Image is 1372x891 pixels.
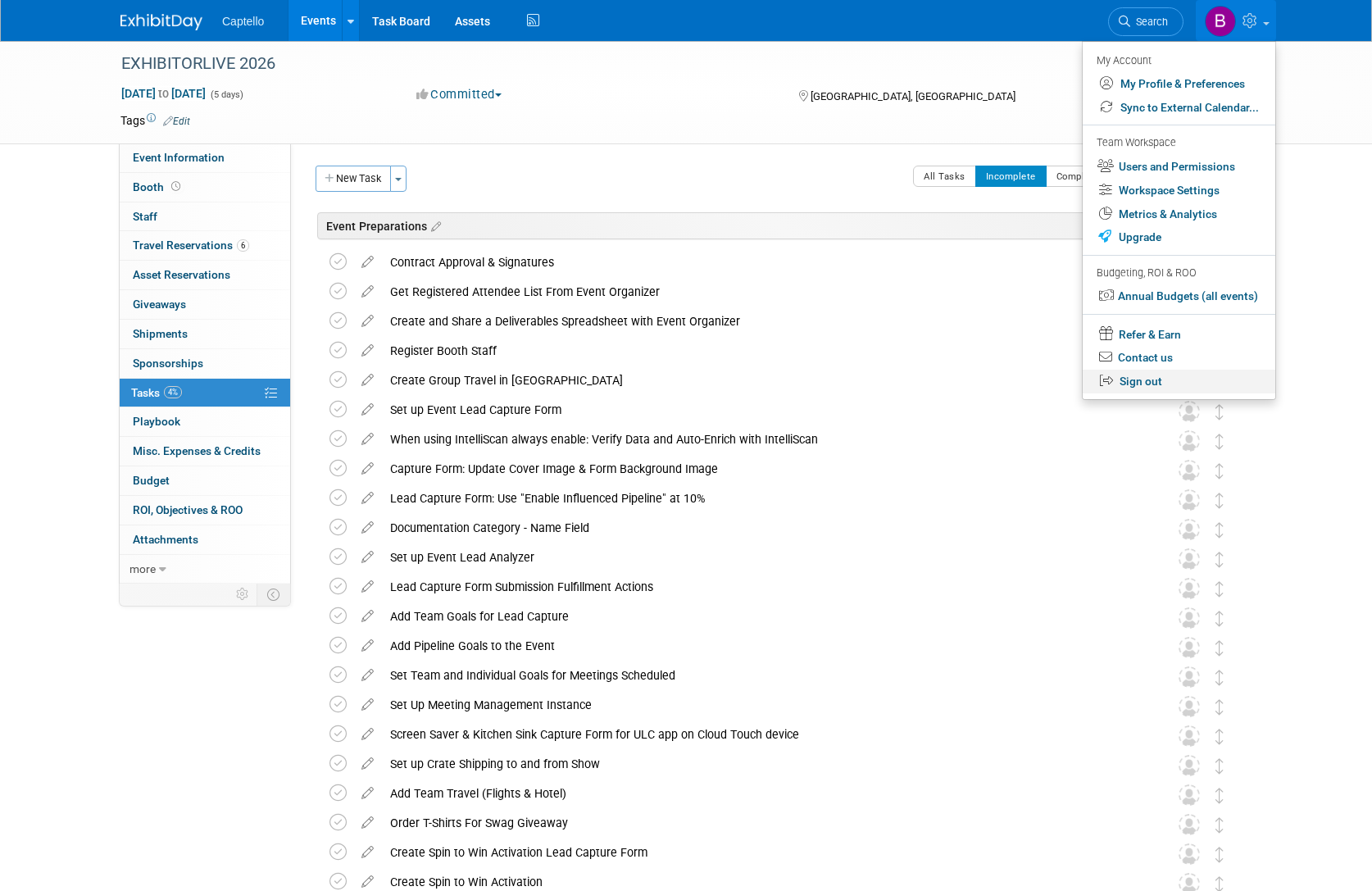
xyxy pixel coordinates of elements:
[120,525,290,554] a: Attachments
[353,343,382,358] a: edit
[1179,696,1200,717] img: Unassigned
[411,86,508,103] button: Committed
[229,584,257,605] td: Personalize Event Tab Strip
[353,727,382,742] a: edit
[382,425,1146,453] div: When using IntelliScan always enable: Verify Data and Auto-Enrich with IntelliScan
[1179,401,1200,422] img: Unassigned
[382,366,1146,394] div: Create Group Travel in [GEOGRAPHIC_DATA]
[353,786,382,801] a: edit
[353,284,382,299] a: edit
[133,268,230,281] span: Asset Reservations
[1215,404,1224,420] i: Move task
[237,239,249,252] span: 6
[120,437,290,466] a: Misc. Expenses & Credits
[120,231,290,260] a: Travel Reservations6
[1083,321,1275,347] a: Refer & Earn
[120,112,190,129] td: Tags
[1179,784,1200,806] img: Unassigned
[120,173,290,202] a: Booth
[1179,843,1200,865] img: Unassigned
[382,248,1146,276] div: Contract Approval & Signatures
[120,466,290,495] a: Budget
[133,327,188,340] span: Shipments
[382,514,1146,542] div: Documentation Category - Name Field
[1215,463,1224,479] i: Move task
[120,555,290,584] a: more
[353,373,382,388] a: edit
[353,255,382,270] a: edit
[427,217,441,234] a: Edit sections
[1046,166,1115,187] button: Completed
[353,432,382,447] a: edit
[1179,607,1200,629] img: Unassigned
[120,202,290,231] a: Staff
[382,484,1146,512] div: Lead Capture Form: Use "Enable Influenced Pipeline" at 10%
[382,809,1146,837] div: Order T-Shirts For Swag Giveaway
[133,180,184,193] span: Booth
[209,89,243,100] span: (5 days)
[1179,430,1200,452] img: Unassigned
[1215,729,1224,744] i: Move task
[1215,699,1224,715] i: Move task
[1215,670,1224,685] i: Move task
[116,49,1159,79] div: EXHIBITORLIVE 2026
[1179,814,1200,835] img: Unassigned
[382,307,1146,335] div: Create and Share a Deliverables Spreadsheet with Event Organizer
[133,210,157,223] span: Staff
[316,166,391,192] button: New Task
[382,602,1146,630] div: Add Team Goals for Lead Capture
[133,474,170,487] span: Budget
[353,550,382,565] a: edit
[1097,50,1259,70] div: My Account
[1097,134,1259,152] div: Team Workspace
[1215,640,1224,656] i: Move task
[382,750,1146,778] div: Set up Crate Shipping to and from Show
[353,580,382,594] a: edit
[133,151,225,164] span: Event Information
[1083,72,1275,96] a: My Profile & Preferences
[353,461,382,476] a: edit
[257,584,291,605] td: Toggle Event Tabs
[1215,788,1224,803] i: Move task
[1215,552,1224,567] i: Move task
[382,721,1146,748] div: Screen Saver & Kitchen Sink Capture Form for ULC app on Cloud Touch device
[1179,755,1200,776] img: Unassigned
[353,609,382,624] a: edit
[156,87,171,100] span: to
[133,357,203,370] span: Sponsorships
[1083,284,1275,308] a: Annual Budgets (all events)
[120,143,290,172] a: Event Information
[120,349,290,378] a: Sponsorships
[133,444,261,457] span: Misc. Expenses & Credits
[317,212,1239,239] div: Event Preparations
[975,166,1047,187] button: Incomplete
[1083,96,1275,120] a: Sync to External Calendar...
[1083,370,1275,393] a: Sign out
[1083,225,1275,249] a: Upgrade
[133,533,198,546] span: Attachments
[1205,6,1236,37] img: Brad Froese
[1179,548,1200,570] img: Unassigned
[1179,725,1200,747] img: Unassigned
[353,521,382,535] a: edit
[382,455,1146,483] div: Capture Form: Update Cover Image & Form Background Image
[353,491,382,506] a: edit
[1215,493,1224,508] i: Move task
[120,379,290,407] a: Tasks4%
[163,116,190,127] a: Edit
[133,298,186,311] span: Giveaways
[120,496,290,525] a: ROI, Objectives & ROO
[1215,817,1224,833] i: Move task
[353,402,382,417] a: edit
[120,14,202,30] img: ExhibitDay
[1179,460,1200,481] img: Unassigned
[353,668,382,683] a: edit
[1179,578,1200,599] img: Unassigned
[382,396,1146,424] div: Set up Event Lead Capture Form
[1097,265,1259,282] div: Budgeting, ROI & ROO
[1130,16,1168,28] span: Search
[353,698,382,712] a: edit
[120,320,290,348] a: Shipments
[913,166,976,187] button: All Tasks
[1215,434,1224,449] i: Move task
